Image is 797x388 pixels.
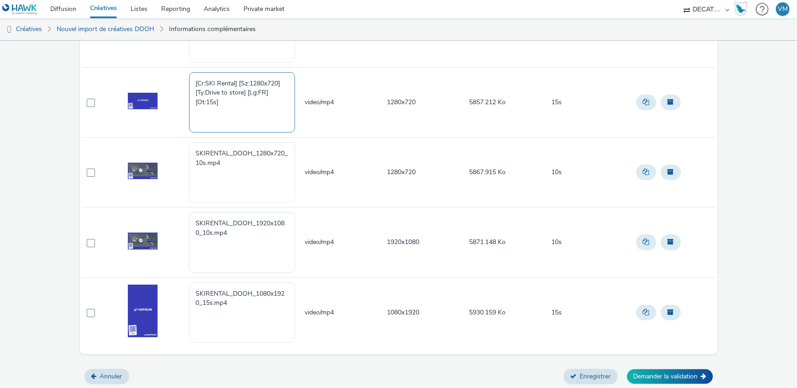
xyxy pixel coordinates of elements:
[552,308,562,317] span: 15s
[470,168,506,176] span: 5867.915 Ko
[52,18,159,40] a: Nouvel import de créatives DOOH
[552,98,562,106] span: 15s
[387,168,416,176] span: 1280x720
[778,2,788,16] div: VM
[470,238,506,246] span: 5871.148 Ko
[734,2,751,16] a: Hawk Academy
[564,369,618,384] button: Enregistrer
[634,232,659,252] div: Dupliquer
[627,369,713,384] button: Demander la validation
[189,212,295,272] textarea: SKIRENTAL_DOOH_1920x1080_10s.mp4
[470,308,506,317] span: 5930.159 Ko
[128,233,158,250] img: Preview
[189,282,295,343] textarea: SKIRENTAL_DOOH_1080x1920_15s.mp4
[387,98,416,106] span: 1280x720
[84,369,129,384] button: Annuler
[659,92,683,112] div: Archiver
[305,98,334,106] span: video/mp4
[470,98,506,106] span: 5857.212 Ko
[634,303,659,323] div: Dupliquer
[189,142,295,202] textarea: SKIRENTAL_DOOH_1280x720_10s.mp4
[634,162,659,182] div: Dupliquer
[659,232,683,252] div: Archiver
[128,163,158,180] img: Preview
[305,238,334,246] span: video/mp4
[387,238,420,246] span: 1920x1080
[5,25,14,34] img: dooh
[189,72,295,133] textarea: [Cr:SKI Rental] [Sz:1280x720] [Ty:Drive to store] [Lg:FR] [Ot:15s]
[128,285,158,338] img: Preview
[128,93,158,110] img: Preview
[659,303,683,323] div: Archiver
[552,168,562,176] span: 10s
[634,92,659,112] div: Dupliquer
[305,308,334,317] span: video/mp4
[734,2,748,16] img: Hawk Academy
[2,4,37,15] img: undefined Logo
[552,238,562,246] span: 10s
[305,168,334,176] span: video/mp4
[659,162,683,182] div: Archiver
[387,308,420,317] span: 1080x1920
[164,18,260,40] a: Informations complémentaires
